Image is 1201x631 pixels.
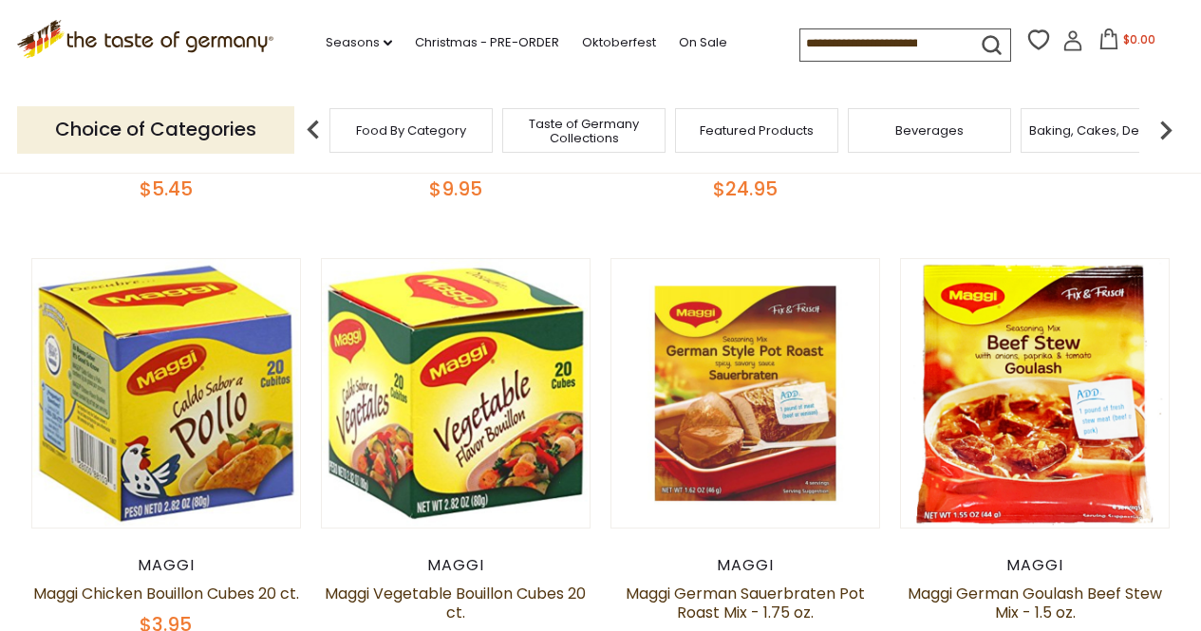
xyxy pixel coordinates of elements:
img: Maggi [32,259,301,528]
a: Featured Products [700,123,814,138]
a: On Sale [679,32,727,53]
a: Baking, Cakes, Desserts [1029,123,1176,138]
span: $0.00 [1123,31,1155,47]
a: Taste of Germany Collections [508,117,660,145]
span: $9.95 [429,176,482,202]
a: Seasons [326,32,392,53]
p: Choice of Categories [17,106,294,153]
a: Maggi Chicken Bouillon Cubes 20 ct. [33,583,299,604]
div: Maggi [900,556,1171,575]
img: previous arrow [294,111,332,149]
a: Christmas - PRE-ORDER [415,32,559,53]
a: Oktoberfest [582,32,656,53]
span: $24.95 [713,176,778,202]
img: Maggi [322,259,591,528]
div: Maggi [31,556,302,575]
img: Maggi [611,259,880,528]
a: Beverages [895,123,964,138]
button: $0.00 [1087,28,1168,57]
a: Maggi German Sauerbraten Pot Roast Mix - 1.75 oz. [626,583,865,623]
div: Maggi [321,556,591,575]
a: Food By Category [356,123,466,138]
a: Maggi German Goulash Beef Stew Mix - 1.5 oz. [908,583,1162,623]
span: $5.45 [140,176,193,202]
a: Maggi Vegetable Bouillon Cubes 20 ct. [325,583,586,623]
div: Maggi [610,556,881,575]
img: next arrow [1147,111,1185,149]
img: Maggi [901,259,1170,528]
